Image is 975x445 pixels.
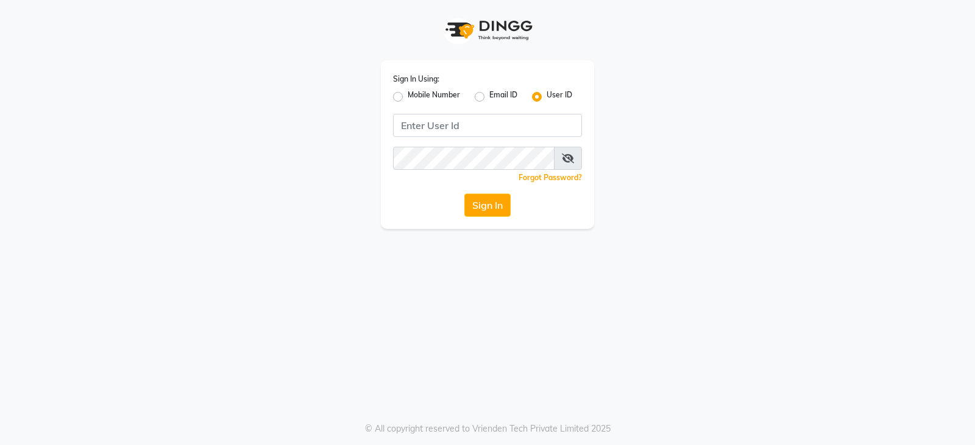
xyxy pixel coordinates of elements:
[547,89,572,104] label: User ID
[439,12,536,48] img: logo1.svg
[519,173,582,182] a: Forgot Password?
[464,194,511,217] button: Sign In
[393,114,582,137] input: Username
[489,89,517,104] label: Email ID
[408,89,460,104] label: Mobile Number
[393,147,555,170] input: Username
[393,74,439,85] label: Sign In Using:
